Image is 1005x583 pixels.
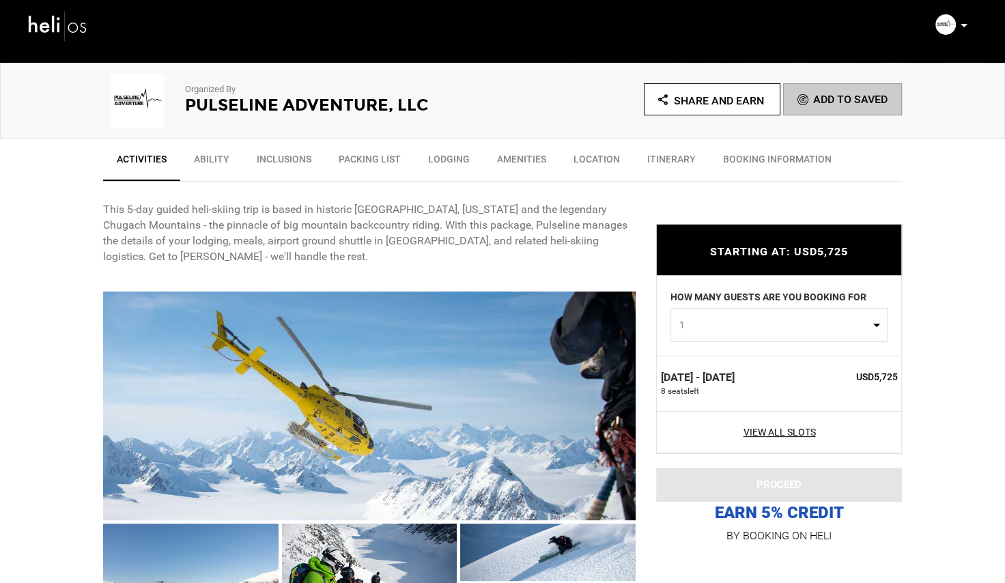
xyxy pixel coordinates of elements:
img: 2fc09df56263535bfffc428f72fcd4c8.png [935,14,956,35]
a: Inclusions [243,145,325,180]
a: Activities [103,145,180,181]
a: Amenities [483,145,560,180]
p: Organized By [185,83,465,96]
a: View All Slots [661,425,898,439]
a: Ability [180,145,243,180]
span: Share and Earn [674,94,764,107]
span: 8 [661,386,666,397]
a: Packing List [325,145,414,180]
span: USD5,725 [799,370,898,384]
span: s [683,386,688,397]
p: This 5-day guided heli-skiing trip is based in historic [GEOGRAPHIC_DATA], [US_STATE] and the leg... [103,202,636,264]
button: PROCEED [656,468,902,502]
span: STARTING AT: USD5,725 [710,245,848,258]
label: HOW MANY GUESTS ARE YOU BOOKING FOR [670,290,866,308]
a: BOOKING INFORMATION [709,145,845,180]
label: [DATE] - [DATE] [661,370,735,386]
img: heli-logo [27,8,89,44]
img: 2fc09df56263535bfffc428f72fcd4c8.png [103,74,171,128]
span: 1 [679,318,870,332]
h2: Pulseline Adventure, LLC [185,96,465,114]
a: Location [560,145,634,180]
a: Itinerary [634,145,709,180]
span: seat left [668,386,699,397]
button: 1 [670,308,888,342]
p: BY BOOKING ON HELI [656,526,902,545]
a: Lodging [414,145,483,180]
